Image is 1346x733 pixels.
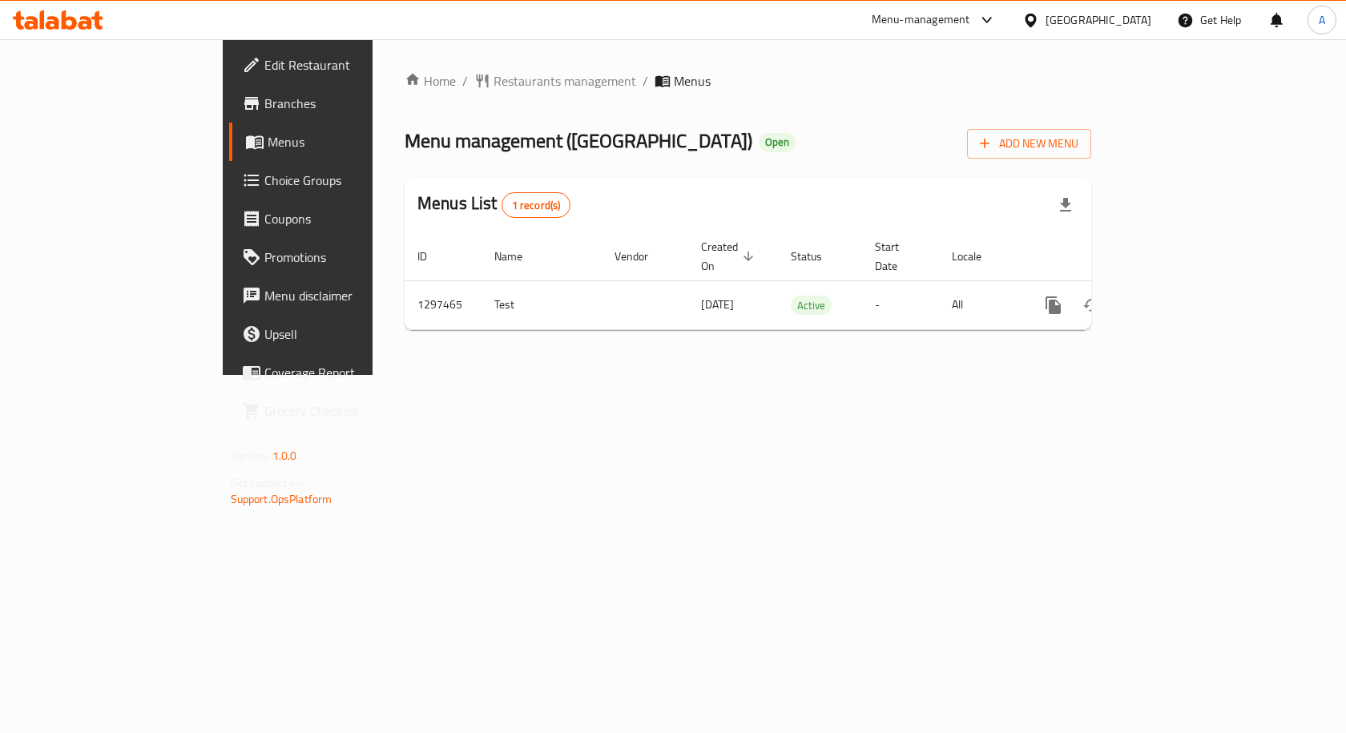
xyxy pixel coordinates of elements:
[264,324,435,344] span: Upsell
[502,198,570,213] span: 1 record(s)
[862,280,939,329] td: -
[231,445,270,466] span: Version:
[264,55,435,75] span: Edit Restaurant
[229,392,448,430] a: Grocery Checklist
[701,237,759,276] span: Created On
[494,247,543,266] span: Name
[264,94,435,113] span: Branches
[229,161,448,199] a: Choice Groups
[791,247,843,266] span: Status
[494,71,636,91] span: Restaurants management
[967,129,1091,159] button: Add New Menu
[231,489,332,509] a: Support.OpsPlatform
[417,191,570,218] h2: Menus List
[264,248,435,267] span: Promotions
[502,192,571,218] div: Total records count
[268,132,435,151] span: Menus
[264,363,435,382] span: Coverage Report
[229,353,448,392] a: Coverage Report
[615,247,669,266] span: Vendor
[939,280,1022,329] td: All
[759,135,796,149] span: Open
[1046,11,1151,29] div: [GEOGRAPHIC_DATA]
[875,237,920,276] span: Start Date
[264,171,435,190] span: Choice Groups
[674,71,711,91] span: Menus
[791,296,832,315] span: Active
[462,71,468,91] li: /
[405,71,1091,91] nav: breadcrumb
[1022,232,1201,281] th: Actions
[474,71,636,91] a: Restaurants management
[701,294,734,315] span: [DATE]
[229,199,448,238] a: Coupons
[1319,11,1325,29] span: A
[229,84,448,123] a: Branches
[952,247,1002,266] span: Locale
[759,133,796,152] div: Open
[231,473,304,493] span: Get support on:
[229,46,448,84] a: Edit Restaurant
[405,123,752,159] span: Menu management ( [GEOGRAPHIC_DATA] )
[229,315,448,353] a: Upsell
[1034,286,1073,324] button: more
[1046,186,1085,224] div: Export file
[643,71,648,91] li: /
[229,238,448,276] a: Promotions
[264,209,435,228] span: Coupons
[229,276,448,315] a: Menu disclaimer
[791,296,832,315] div: Active
[872,10,970,30] div: Menu-management
[1073,286,1111,324] button: Change Status
[272,445,297,466] span: 1.0.0
[980,134,1078,154] span: Add New Menu
[482,280,602,329] td: Test
[417,247,448,266] span: ID
[405,232,1201,330] table: enhanced table
[229,123,448,161] a: Menus
[264,286,435,305] span: Menu disclaimer
[264,401,435,421] span: Grocery Checklist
